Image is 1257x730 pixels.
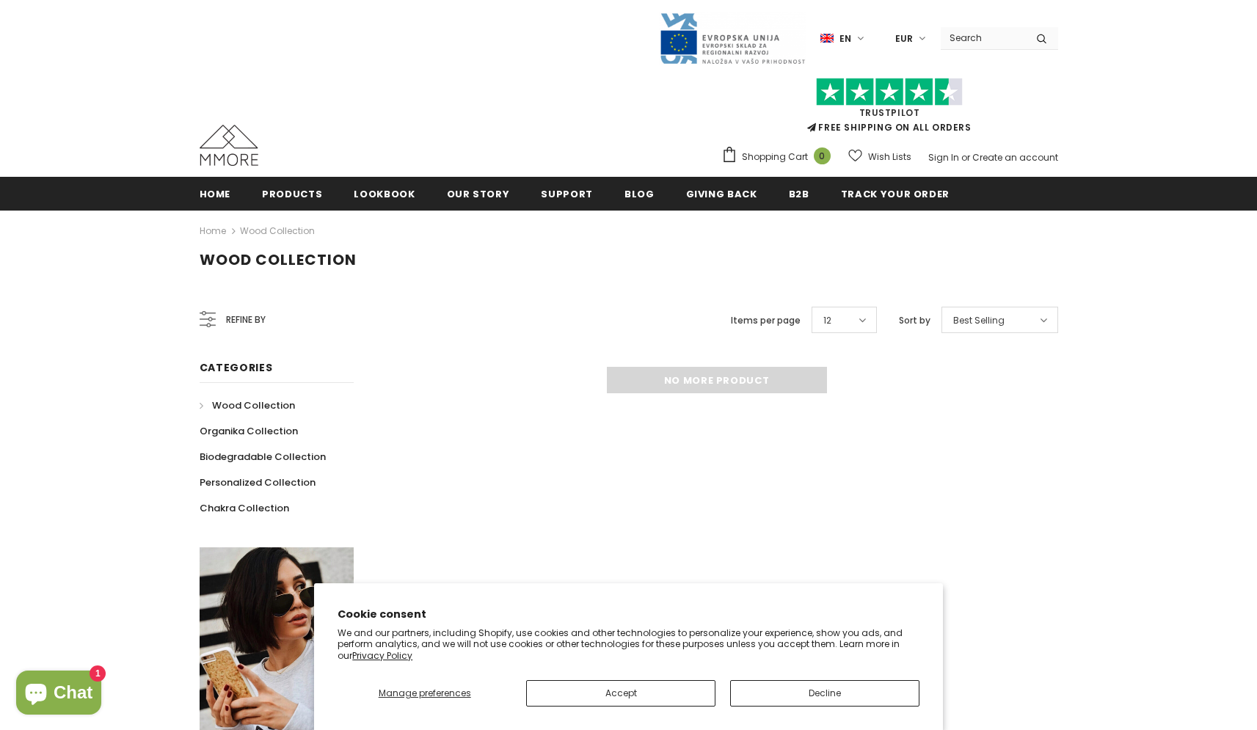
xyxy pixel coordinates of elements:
[200,393,295,418] a: Wood Collection
[200,222,226,240] a: Home
[686,187,757,201] span: Giving back
[200,424,298,438] span: Organika Collection
[928,151,959,164] a: Sign In
[338,627,919,662] p: We and our partners, including Shopify, use cookies and other technologies to personalize your ex...
[200,495,289,521] a: Chakra Collection
[354,177,415,210] a: Lookbook
[742,150,808,164] span: Shopping Cart
[352,649,412,662] a: Privacy Policy
[659,32,806,44] a: Javni Razpis
[841,187,950,201] span: Track your order
[624,177,655,210] a: Blog
[624,187,655,201] span: Blog
[200,249,357,270] span: Wood Collection
[953,313,1005,328] span: Best Selling
[814,147,831,164] span: 0
[526,680,715,707] button: Accept
[212,398,295,412] span: Wood Collection
[868,150,911,164] span: Wish Lists
[447,177,510,210] a: Our Story
[816,78,963,106] img: Trust Pilot Stars
[200,444,326,470] a: Biodegradable Collection
[895,32,913,46] span: EUR
[354,187,415,201] span: Lookbook
[12,671,106,718] inbox-online-store-chat: Shopify online store chat
[200,187,231,201] span: Home
[338,607,919,622] h2: Cookie consent
[447,187,510,201] span: Our Story
[859,106,920,119] a: Trustpilot
[379,687,471,699] span: Manage preferences
[899,313,930,328] label: Sort by
[200,475,316,489] span: Personalized Collection
[659,12,806,65] img: Javni Razpis
[200,360,273,375] span: Categories
[789,177,809,210] a: B2B
[730,680,919,707] button: Decline
[262,187,322,201] span: Products
[200,177,231,210] a: Home
[848,144,911,169] a: Wish Lists
[820,32,834,45] img: i-lang-1.png
[338,680,511,707] button: Manage preferences
[240,225,315,237] a: Wood Collection
[200,450,326,464] span: Biodegradable Collection
[200,501,289,515] span: Chakra Collection
[721,146,838,168] a: Shopping Cart 0
[841,177,950,210] a: Track your order
[721,84,1058,134] span: FREE SHIPPING ON ALL ORDERS
[541,187,593,201] span: support
[686,177,757,210] a: Giving back
[200,125,258,166] img: MMORE Cases
[839,32,851,46] span: en
[541,177,593,210] a: support
[731,313,801,328] label: Items per page
[972,151,1058,164] a: Create an account
[961,151,970,164] span: or
[200,418,298,444] a: Organika Collection
[226,312,266,328] span: Refine by
[262,177,322,210] a: Products
[789,187,809,201] span: B2B
[200,470,316,495] a: Personalized Collection
[823,313,831,328] span: 12
[941,27,1025,48] input: Search Site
